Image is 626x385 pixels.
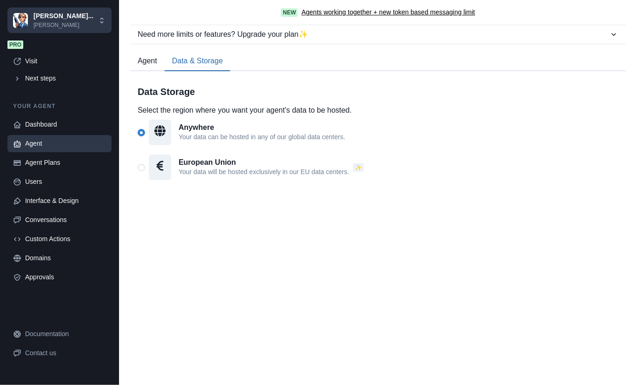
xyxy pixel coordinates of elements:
[33,21,93,29] p: [PERSON_NAME]
[138,86,619,97] h2: Data Storage
[301,7,475,17] a: Agents working together + new token based messaging limit
[25,196,106,206] div: Interface & Design
[25,120,106,129] div: Dashboard
[7,41,23,49] span: Pro
[353,163,364,172] span: ✨
[25,56,106,66] div: Visit
[25,158,106,168] div: Agent Plans
[179,132,345,142] p: Your data can be hosted in any of our global data centers.
[179,158,349,167] h2: European Union
[138,105,619,116] p: Select the region where you want your agent's data to be hosted.
[25,139,106,149] div: Agent
[7,325,112,343] a: Documentation
[281,8,298,17] span: New
[25,177,106,187] div: Users
[130,25,626,44] button: Need more limits or features? Upgrade your plan✨
[138,29,609,40] div: Need more limits or features? Upgrade your plan ✨
[179,167,349,177] p: Your data will be hosted exclusively in our EU data centers.
[165,52,230,71] button: Data & Storage
[179,123,345,132] h2: Anywhere
[25,253,106,263] div: Domains
[25,272,106,282] div: Approvals
[25,348,106,358] div: Contact us
[25,234,106,244] div: Custom Actions
[25,215,106,225] div: Conversations
[7,7,112,33] button: Chakra UI[PERSON_NAME]...[PERSON_NAME]
[130,52,165,71] button: Agent
[13,13,28,28] img: Chakra UI
[25,74,106,83] div: Next steps
[7,102,112,110] p: Your agent
[33,11,93,21] p: [PERSON_NAME]...
[25,329,106,339] div: Documentation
